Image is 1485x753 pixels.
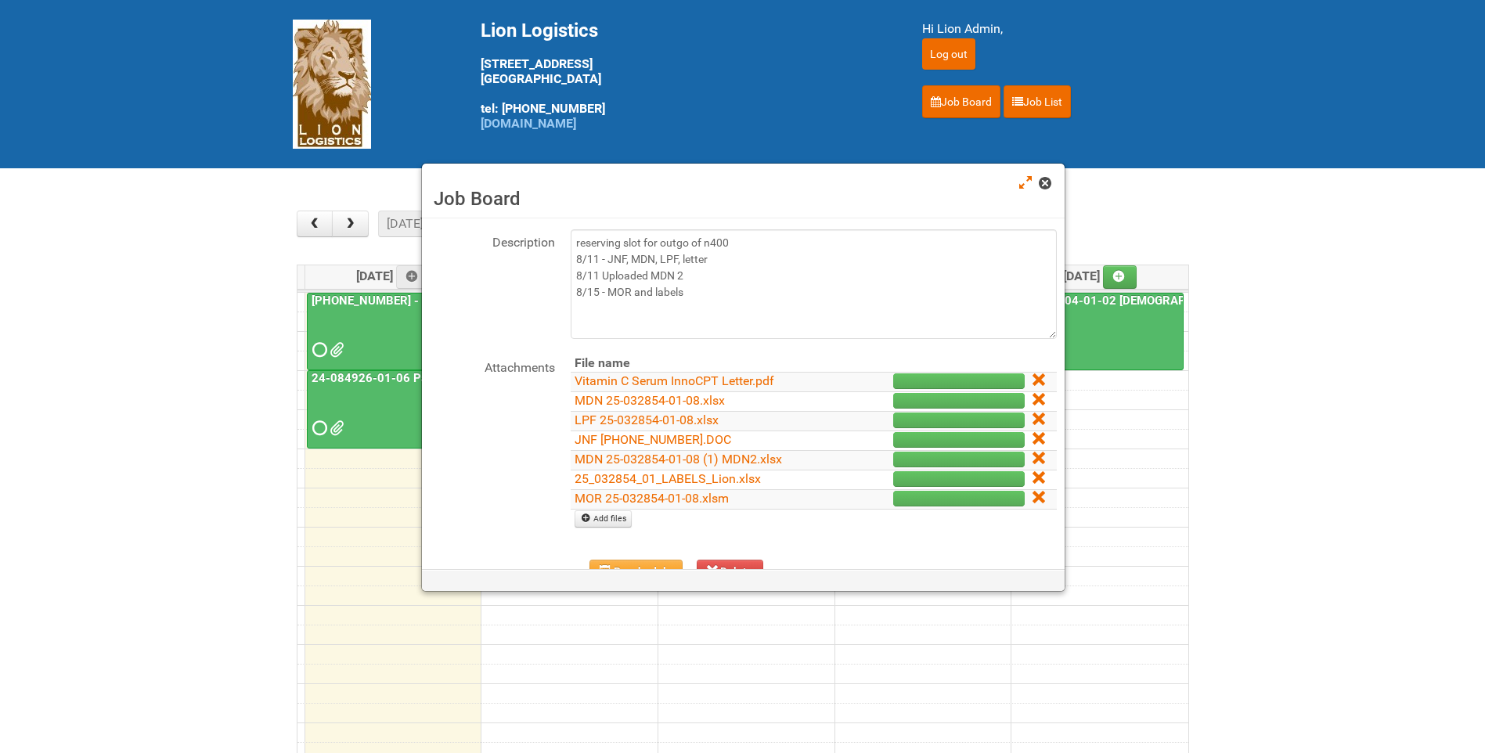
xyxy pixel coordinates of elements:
[589,560,683,583] button: Reschedule
[330,423,341,434] span: Labels 24-084926-01-06 Pack Collab Wand Tint - Lion.xlsx MOR 24-084926-01-08.xlsm LPF 24-084926-0...
[356,268,431,283] span: [DATE]
[922,38,975,70] input: Log out
[1015,294,1333,308] a: 25-039404-01-02 [DEMOGRAPHIC_DATA] Wet Shave SQM
[430,229,555,252] label: Description
[575,491,729,506] a: MOR 25-032854-01-08.xlsm
[922,85,1000,118] a: Job Board
[378,211,431,237] button: [DATE]
[1013,293,1184,371] a: 25-039404-01-02 [DEMOGRAPHIC_DATA] Wet Shave SQM
[430,355,555,377] label: Attachments
[571,355,838,373] th: File name
[575,471,761,486] a: 25_032854_01_LABELS_Lion.xlsx
[481,20,883,131] div: [STREET_ADDRESS] [GEOGRAPHIC_DATA] tel: [PHONE_NUMBER]
[434,187,1053,211] h3: Job Board
[1103,265,1137,289] a: Add an event
[330,344,341,355] span: 25_032854_01_LABELS_Lion.xlsx MOR 25-032854-01-08.xlsm MDN 25-032854-01-08 (1) MDN2.xlsx JNF 25-0...
[396,265,431,289] a: Add an event
[571,229,1057,339] textarea: reserving slot for outgo of n400 8/11 - JNF, MDN, LPF, letter 8/11 Uploaded MDN 2 8/15 - MOR and ...
[293,76,371,91] a: Lion Logistics
[575,510,632,528] a: Add files
[307,293,477,371] a: [PHONE_NUMBER] - R+F InnoCPT
[697,560,764,583] button: Delete
[575,373,774,388] a: Vitamin C Serum InnoCPT Letter.pdf
[575,413,719,427] a: LPF 25-032854-01-08.xlsx
[307,370,477,449] a: 24-084926-01-06 Pack Collab Wand Tint
[312,423,323,434] span: Requested
[308,371,535,385] a: 24-084926-01-06 Pack Collab Wand Tint
[308,294,493,308] a: [PHONE_NUMBER] - R+F InnoCPT
[481,116,576,131] a: [DOMAIN_NAME]
[575,452,782,467] a: MDN 25-032854-01-08 (1) MDN2.xlsx
[922,20,1193,38] div: Hi Lion Admin,
[293,20,371,149] img: Lion Logistics
[575,393,725,408] a: MDN 25-032854-01-08.xlsx
[312,344,323,355] span: Requested
[1004,85,1071,118] a: Job List
[481,20,598,41] span: Lion Logistics
[1063,268,1137,283] span: [DATE]
[575,432,731,447] a: JNF [PHONE_NUMBER].DOC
